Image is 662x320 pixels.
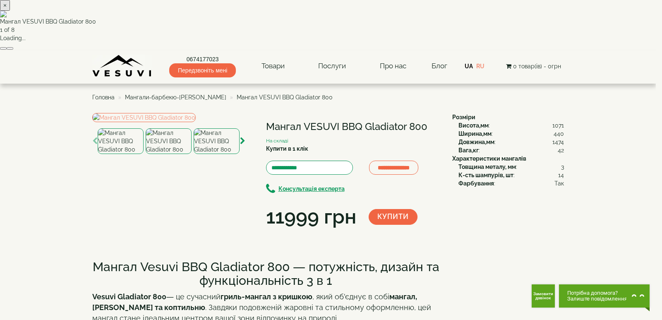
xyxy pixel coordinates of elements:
div: : [458,138,564,146]
a: Головна [92,94,115,101]
a: RU [476,63,485,70]
span: Передзвоніть мені [169,63,236,77]
img: Завод VESUVI [92,55,152,77]
a: Про нас [372,57,415,76]
a: UA [465,63,473,70]
h2: Мангал Vesuvi BBQ Gladiator 800 — потужність, дизайн та функціональність 3 в 1 [92,260,440,287]
span: 0 товар(ів) - 0грн [513,63,561,70]
button: Next (Right arrow key) [7,47,13,50]
a: Блог [432,62,447,70]
div: : [458,171,564,179]
span: 1474 [552,138,564,146]
div: : [458,121,564,130]
img: Мангал VESUVI BBQ Gladiator 800 [98,128,144,154]
b: Вага,кг [458,147,479,154]
div: : [458,130,564,138]
div: : [458,179,564,188]
b: Довжина,мм [458,139,494,145]
span: Залиште повідомлення [567,296,627,302]
span: 42 [558,146,564,154]
h1: Мангал VESUVI BBQ Gladiator 800 [266,121,440,132]
img: Мангал VESUVI BBQ Gladiator 800 [146,128,192,154]
strong: гриль-мангал з кришкою [221,292,312,301]
a: 0674177023 [169,55,236,63]
span: Замовити дзвінок [532,292,555,300]
div: : [458,163,564,171]
b: К-сть шампурів, шт [458,172,513,178]
span: Так [554,179,564,188]
b: Розміри [452,114,475,120]
span: 1071 [552,121,564,130]
span: Мангал VESUVI BBQ Gladiator 800 [237,94,333,101]
b: Консультація експерта [278,185,345,192]
div: 11999 грн [266,203,356,231]
a: Послуги [310,57,354,76]
span: Потрібна допомога? [567,290,627,296]
button: Get Call button [532,284,555,308]
a: Товари [253,57,293,76]
label: Купити в 1 клік [266,144,308,153]
span: 3 [561,163,564,171]
strong: Vesuvi Gladiator 800 [92,292,166,301]
img: Мангал VESUVI BBQ Gladiator 800 [194,128,240,154]
b: Фарбування [458,180,494,187]
b: Висота,мм [458,122,489,129]
div: : [458,146,564,154]
span: 440 [554,130,564,138]
b: Характеристики мангалів [452,155,526,162]
span: 14 [558,171,564,179]
button: 0 товар(ів) - 0грн [504,62,564,71]
b: Ширина,мм [458,130,492,137]
a: Мангали-барбекю-[PERSON_NAME] [125,94,226,101]
b: Товщина металу, мм [458,164,516,170]
small: На складі [266,138,288,144]
button: Купити [369,209,417,225]
button: Chat button [559,284,650,308]
img: Мангал VESUVI BBQ Gladiator 800 [92,113,196,122]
